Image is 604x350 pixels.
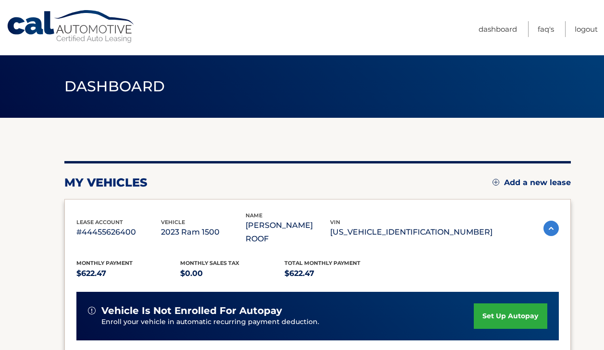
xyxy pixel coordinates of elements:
[246,212,262,219] span: name
[474,303,547,329] a: set up autopay
[543,221,559,236] img: accordion-active.svg
[493,178,571,187] a: Add a new lease
[479,21,517,37] a: Dashboard
[330,219,340,225] span: vin
[64,77,165,95] span: Dashboard
[161,225,246,239] p: 2023 Ram 1500
[284,267,389,280] p: $622.47
[161,219,185,225] span: vehicle
[101,305,282,317] span: vehicle is not enrolled for autopay
[180,260,239,266] span: Monthly sales Tax
[493,179,499,186] img: add.svg
[76,219,123,225] span: lease account
[76,267,181,280] p: $622.47
[330,225,493,239] p: [US_VEHICLE_IDENTIFICATION_NUMBER]
[246,219,330,246] p: [PERSON_NAME] ROOF
[101,317,474,327] p: Enroll your vehicle in automatic recurring payment deduction.
[538,21,554,37] a: FAQ's
[6,10,136,44] a: Cal Automotive
[88,307,96,314] img: alert-white.svg
[180,267,284,280] p: $0.00
[575,21,598,37] a: Logout
[64,175,148,190] h2: my vehicles
[76,225,161,239] p: #44455626400
[284,260,360,266] span: Total Monthly Payment
[76,260,133,266] span: Monthly Payment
